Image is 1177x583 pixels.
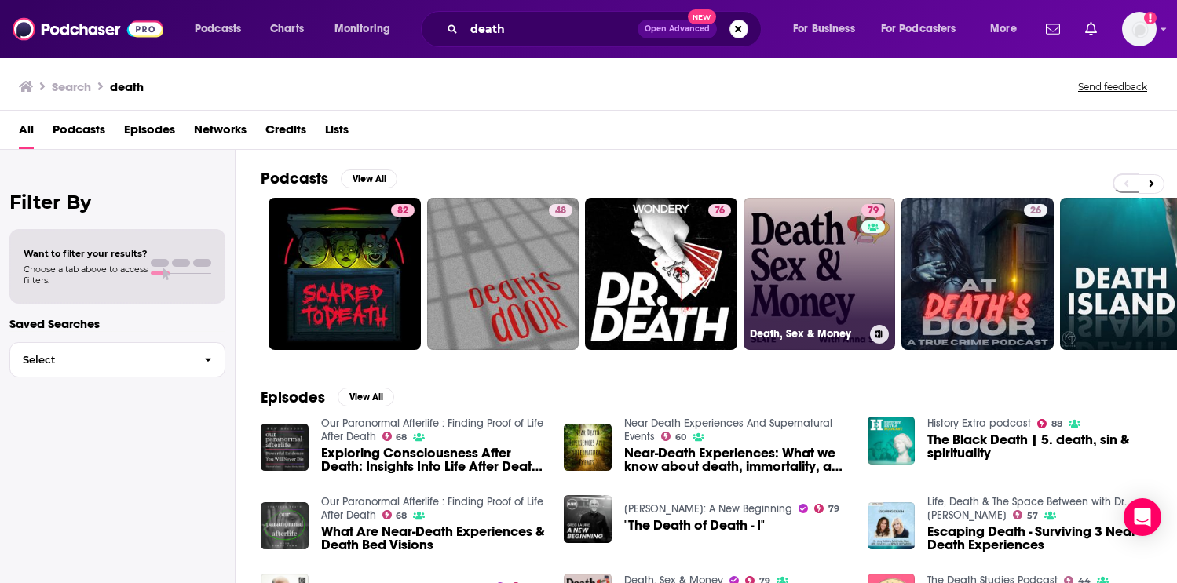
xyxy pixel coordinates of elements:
a: Exploring Consciousness After Death: Insights Into Life After Death and Near-Death Experiences [321,446,546,473]
span: 79 [868,203,879,219]
div: Open Intercom Messenger [1124,498,1161,536]
a: 48 [549,204,572,217]
h3: death [110,79,144,94]
a: "The Death of Death - I" [624,519,765,532]
button: open menu [979,16,1036,42]
span: Logged in as ndejackmo [1122,12,1157,46]
a: History Extra podcast [927,417,1031,430]
span: For Business [793,18,855,40]
h2: Filter By [9,191,225,213]
span: What Are Near-Death Experiences & Death Bed Visions [321,525,546,552]
a: Near-Death Experiences: What we know about death, immortality, and near-death experiences [624,446,849,473]
span: New [688,9,716,24]
button: Show profile menu [1122,12,1157,46]
span: 26 [1030,203,1041,219]
p: Saved Searches [9,316,225,331]
img: Podchaser - Follow, Share and Rate Podcasts [13,14,163,44]
a: Show notifications dropdown [1040,16,1066,42]
a: 82 [391,204,415,217]
span: 68 [396,512,407,519]
span: Charts [270,18,304,40]
span: 48 [555,203,566,219]
span: Monitoring [334,18,390,40]
a: Near Death Experiences And Supernatural Events [624,417,832,443]
a: Charts [260,16,313,42]
a: 26 [901,198,1054,350]
span: Open Advanced [645,25,710,33]
span: 76 [715,203,725,219]
img: Exploring Consciousness After Death: Insights Into Life After Death and Near-Death Experiences [261,424,309,472]
button: View All [341,169,397,188]
button: Select [9,342,225,377]
span: For Podcasters [881,18,956,40]
span: More [990,18,1017,40]
span: 57 [1027,512,1038,519]
a: 76 [708,204,731,217]
span: 68 [396,434,407,441]
a: PodcastsView All [261,169,397,188]
a: Podcasts [53,117,105,149]
a: Our Paranormal Afterlife : Finding Proof of Life After Death [321,495,543,522]
a: Credits [265,117,306,149]
span: Lists [325,117,349,149]
a: 26 [1024,204,1047,217]
a: The Black Death | 5. death, sin & spirituality [927,433,1152,460]
span: Select [10,355,192,365]
a: 68 [382,432,408,441]
a: 79Death, Sex & Money [744,198,896,350]
a: 79 [861,204,885,217]
h2: Episodes [261,388,325,407]
a: EpisodesView All [261,388,394,407]
img: "The Death of Death - I" [564,495,612,543]
a: Escaping Death - Surviving 3 Near Death Experiences [927,525,1152,552]
img: What Are Near-Death Experiences & Death Bed Visions [261,502,309,550]
button: open menu [323,16,411,42]
button: Send feedback [1073,80,1152,93]
span: Choose a tab above to access filters. [24,264,148,286]
button: open menu [871,16,979,42]
a: Greg Laurie: A New Beginning [624,502,792,516]
button: open menu [782,16,875,42]
img: The Black Death | 5. death, sin & spirituality [868,417,916,465]
a: 76 [585,198,737,350]
a: 48 [427,198,579,350]
button: open menu [184,16,261,42]
svg: Add a profile image [1144,12,1157,24]
a: Networks [194,117,247,149]
h3: Search [52,79,91,94]
a: 60 [661,432,686,441]
span: 82 [397,203,408,219]
a: 68 [382,510,408,519]
img: Near-Death Experiences: What we know about death, immortality, and near-death experiences [564,424,612,472]
input: Search podcasts, credits, & more... [464,16,638,42]
span: All [19,117,34,149]
span: 88 [1051,421,1062,428]
a: Show notifications dropdown [1079,16,1103,42]
button: Open AdvancedNew [638,20,717,38]
a: Our Paranormal Afterlife : Finding Proof of Life After Death [321,417,543,443]
span: Podcasts [195,18,241,40]
a: Life, Death & The Space Between with Dr. Amy Robbins [927,495,1127,522]
a: 82 [269,198,421,350]
h3: Death, Sex & Money [750,327,864,341]
h2: Podcasts [261,169,328,188]
a: 88 [1037,419,1062,428]
a: 79 [814,504,839,513]
a: Episodes [124,117,175,149]
span: 60 [675,434,686,441]
div: Search podcasts, credits, & more... [436,11,777,47]
span: Want to filter your results? [24,248,148,259]
button: View All [338,388,394,406]
img: User Profile [1122,12,1157,46]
